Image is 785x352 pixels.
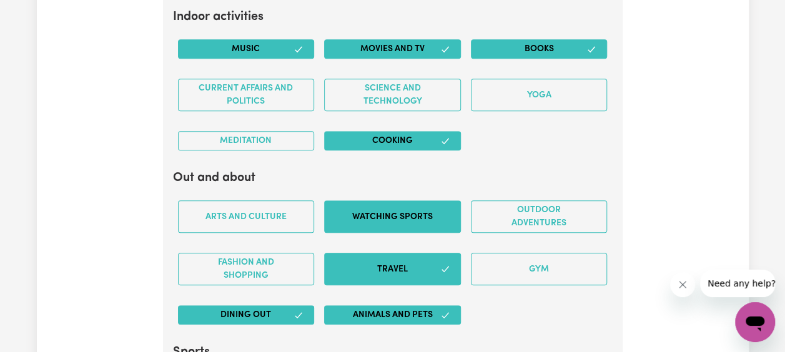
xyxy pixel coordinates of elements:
iframe: Message from company [700,270,775,297]
button: Gym [471,253,608,285]
button: Fashion and shopping [178,253,315,285]
button: Dining out [178,305,315,325]
h2: Indoor activities [173,9,613,24]
iframe: Close message [670,272,695,297]
button: Outdoor adventures [471,200,608,233]
iframe: Button to launch messaging window [735,302,775,342]
button: Books [471,39,608,59]
button: Watching sports [324,200,461,233]
button: Arts and Culture [178,200,315,233]
button: Animals and pets [324,305,461,325]
button: Music [178,39,315,59]
button: Current Affairs and Politics [178,79,315,111]
button: Movies and TV [324,39,461,59]
button: Travel [324,253,461,285]
button: Meditation [178,131,315,150]
button: Science and Technology [324,79,461,111]
h2: Out and about [173,170,613,185]
button: Yoga [471,79,608,111]
span: Need any help? [7,9,76,19]
button: Cooking [324,131,461,150]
